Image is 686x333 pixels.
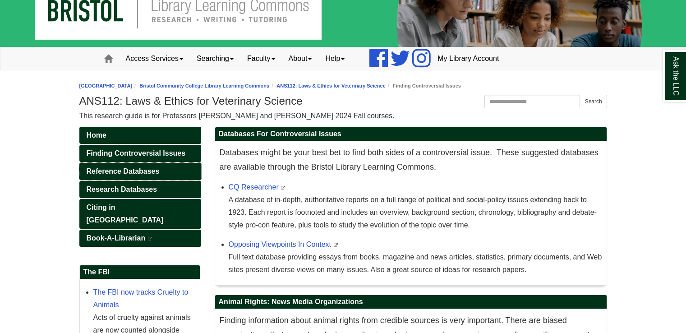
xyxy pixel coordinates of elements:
h2: The FBI [80,265,200,279]
a: The FBI now tracks Cruelty to Animals [93,288,189,309]
a: Help [318,47,351,70]
a: ANS112: Laws & Ethics for Veterinary Science [276,83,386,88]
span: Citing in [GEOGRAPHIC_DATA] [87,203,164,224]
i: This link opens in a new window [147,237,153,241]
a: [GEOGRAPHIC_DATA] [79,83,133,88]
p: Full text database providing essays from books, magazine and news articles, statistics, primary d... [229,251,602,276]
a: Book-A-Librarian [79,230,201,247]
span: Research Databases [87,185,157,193]
span: Reference Databases [87,167,160,175]
h1: ANS112: Laws & Ethics for Veterinary Science [79,95,607,107]
span: Finding Controversial Issues [87,149,186,157]
a: Home [79,127,201,144]
span: Databases might be your best bet to find both sides of a controversial issue. These suggested dat... [220,148,599,171]
span: Home [87,131,106,139]
span: This research guide is for Professors [PERSON_NAME] and [PERSON_NAME] 2024 Fall courses. [79,112,395,120]
a: About [282,47,319,70]
a: My Library Account [431,47,506,70]
h2: Animal Rights: News Media Organizations [215,295,607,309]
p: A database of in-depth, authoritative reports on a full range of political and social-policy issu... [229,194,602,231]
i: This link opens in a new window [333,243,338,247]
button: Search [580,95,607,108]
li: Finding Controversial Issues [386,82,461,90]
a: Bristol Community College Library Learning Commons [139,83,269,88]
a: Citing in [GEOGRAPHIC_DATA] [79,199,201,229]
a: Research Databases [79,181,201,198]
a: CQ Researcher [229,183,279,191]
a: Faculty [240,47,282,70]
h2: Databases For Controversial Issues [215,127,607,141]
a: Reference Databases [79,163,201,180]
a: Finding Controversial Issues [79,145,201,162]
a: Access Services [119,47,190,70]
a: Searching [190,47,240,70]
a: Opposing Viewpoints In Context [229,240,331,248]
i: This link opens in a new window [281,186,286,190]
nav: breadcrumb [79,82,607,90]
span: Book-A-Librarian [87,234,146,242]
